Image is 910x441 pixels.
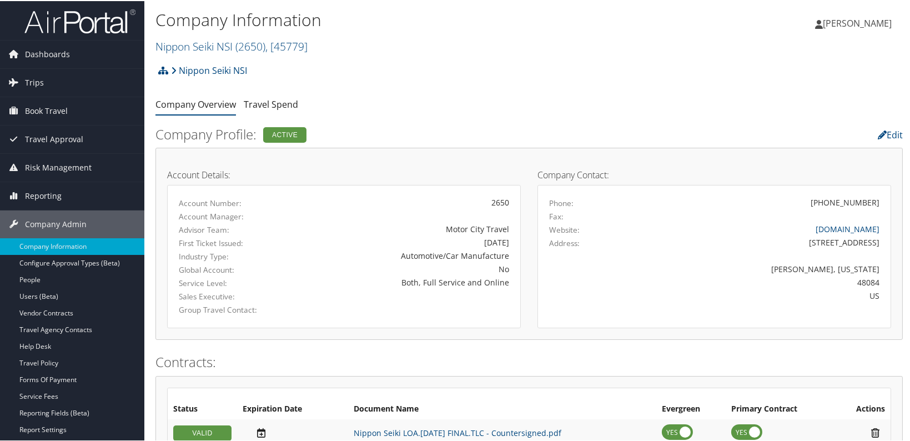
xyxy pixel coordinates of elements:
div: Add/Edit Date [243,426,343,438]
label: Fax: [549,210,564,221]
div: [PERSON_NAME], [US_STATE] [636,262,879,274]
div: VALID [173,424,232,440]
span: ( 2650 ) [235,38,265,53]
label: Sales Executive: [179,290,278,301]
div: 2650 [294,196,509,207]
h4: Account Details: [167,169,521,178]
span: [PERSON_NAME] [823,16,892,28]
label: Account Manager: [179,210,278,221]
a: Company Overview [155,97,236,109]
div: [DATE] [294,235,509,247]
th: Evergreen [656,398,726,418]
span: , [ 45779 ] [265,38,308,53]
span: Risk Management [25,153,92,181]
div: US [636,289,879,300]
label: Address: [549,237,580,248]
label: First Ticket Issued: [179,237,278,248]
label: Advisor Team: [179,223,278,234]
div: No [294,262,509,274]
a: Nippon Seiki NSI [171,58,247,81]
span: Travel Approval [25,124,83,152]
h1: Company Information [155,7,653,31]
a: Edit [878,128,903,140]
div: Automotive/Car Manufacture [294,249,509,260]
span: Book Travel [25,96,68,124]
th: Expiration Date [237,398,348,418]
a: Nippon Seiki LOA.[DATE] FINAL.TLC - Countersigned.pdf [354,427,561,437]
label: Account Number: [179,197,278,208]
span: Company Admin [25,209,87,237]
span: Reporting [25,181,62,209]
a: [DOMAIN_NAME] [816,223,879,233]
div: Motor City Travel [294,222,509,234]
div: [STREET_ADDRESS] [636,235,879,247]
h2: Company Profile: [155,124,648,143]
div: Active [263,126,306,142]
th: Primary Contract [726,398,834,418]
a: Travel Spend [244,97,298,109]
label: Industry Type: [179,250,278,261]
span: Dashboards [25,39,70,67]
label: Group Travel Contact: [179,303,278,314]
h2: Contracts: [155,352,903,370]
div: [PHONE_NUMBER] [811,196,879,207]
label: Service Level: [179,277,278,288]
h4: Company Contact: [537,169,891,178]
div: 48084 [636,275,879,287]
label: Website: [549,223,580,234]
label: Phone: [549,197,574,208]
a: [PERSON_NAME] [815,6,903,39]
th: Status [168,398,237,418]
span: Trips [25,68,44,96]
i: Remove Contract [866,426,885,438]
img: airportal-logo.png [24,7,135,33]
th: Actions [834,398,891,418]
a: Nippon Seiki NSI [155,38,308,53]
th: Document Name [348,398,656,418]
div: Both, Full Service and Online [294,275,509,287]
label: Global Account: [179,263,278,274]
